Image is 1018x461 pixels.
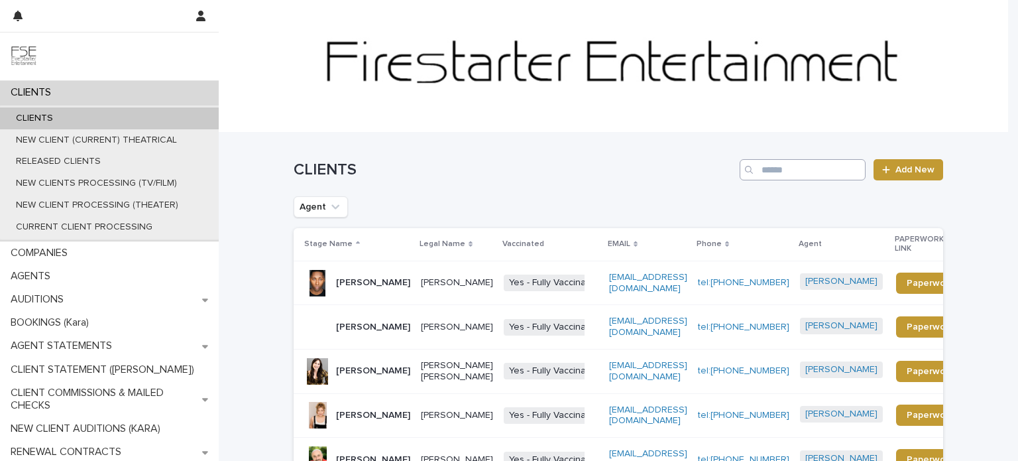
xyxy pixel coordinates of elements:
[907,322,954,332] span: Paperwork
[698,278,789,287] a: tel:[PHONE_NUMBER]
[5,316,99,329] p: BOOKINGS (Kara)
[698,366,789,375] a: tel:[PHONE_NUMBER]
[294,261,986,305] tr: [PERSON_NAME][PERSON_NAME]Yes - Fully Vaccinated[EMAIL_ADDRESS][DOMAIN_NAME]tel:[PHONE_NUMBER][PE...
[907,367,954,376] span: Paperwork
[805,320,877,332] a: [PERSON_NAME]
[5,156,111,167] p: RELEASED CLIENTS
[336,322,410,333] p: [PERSON_NAME]
[698,322,789,332] a: tel:[PHONE_NUMBER]
[336,365,410,377] p: [PERSON_NAME]
[502,237,544,251] p: Vaccinated
[294,305,986,350] tr: [PERSON_NAME][PERSON_NAME]Yes - Fully Vaccinated[EMAIL_ADDRESS][DOMAIN_NAME]tel:[PHONE_NUMBER][PE...
[895,232,957,257] p: PAPERWORK LINK
[5,293,74,306] p: AUDITIONS
[5,200,189,211] p: NEW CLIENT PROCESSING (THEATER)
[294,393,986,438] tr: [PERSON_NAME][PERSON_NAME]Yes - Fully Vaccinated[EMAIL_ADDRESS][DOMAIN_NAME]tel:[PHONE_NUMBER][PE...
[421,360,493,383] p: [PERSON_NAME] [PERSON_NAME]
[697,237,722,251] p: Phone
[5,446,132,458] p: RENEWAL CONTRACTS
[5,423,171,435] p: NEW CLIENT AUDITIONS (KARA)
[5,270,61,283] p: AGENTS
[896,273,964,294] a: Paperwork
[5,387,202,412] p: CLIENT COMMISSIONS & MAILED CHECKS
[504,407,605,424] span: Yes - Fully Vaccinated
[5,113,64,124] p: CLIENTS
[5,86,62,99] p: CLIENTS
[907,411,954,420] span: Paperwork
[874,159,943,180] a: Add New
[805,276,877,287] a: [PERSON_NAME]
[336,277,410,289] p: [PERSON_NAME]
[5,135,188,146] p: NEW CLIENT (CURRENT) THEATRICAL
[5,340,123,352] p: AGENT STATEMENTS
[609,405,687,426] a: [EMAIL_ADDRESS][DOMAIN_NAME]
[895,165,934,174] span: Add New
[420,237,465,251] p: Legal Name
[609,361,687,381] a: [EMAIL_ADDRESS][DOMAIN_NAME]
[896,361,964,382] a: Paperwork
[421,277,493,289] p: [PERSON_NAME]
[504,275,605,291] span: Yes - Fully Vaccinated
[609,273,687,293] a: [EMAIL_ADDRESS][DOMAIN_NAME]
[608,237,630,251] p: EMAIL
[336,410,410,421] p: [PERSON_NAME]
[609,316,687,337] a: [EMAIL_ADDRESS][DOMAIN_NAME]
[294,161,734,180] h1: CLIENTS
[896,316,964,338] a: Paperwork
[304,237,353,251] p: Stage Name
[11,43,37,70] img: 9JgRvJ3ETPGCJDhvPVA5
[5,247,78,259] p: COMPANIES
[896,405,964,426] a: Paperwork
[421,322,493,333] p: [PERSON_NAME]
[5,178,188,189] p: NEW CLIENTS PROCESSING (TV/FILM)
[421,410,493,421] p: [PERSON_NAME]
[5,222,163,233] p: CURRENT CLIENT PROCESSING
[799,237,822,251] p: Agent
[740,159,866,180] input: Search
[805,409,877,420] a: [PERSON_NAME]
[698,411,789,420] a: tel:[PHONE_NUMBER]
[907,279,954,288] span: Paperwork
[504,319,605,336] span: Yes - Fully Vaccinated
[294,196,348,218] button: Agent
[504,363,605,379] span: Yes - Fully Vaccinated
[294,349,986,393] tr: [PERSON_NAME][PERSON_NAME] [PERSON_NAME]Yes - Fully Vaccinated[EMAIL_ADDRESS][DOMAIN_NAME]tel:[PH...
[805,364,877,375] a: [PERSON_NAME]
[5,363,205,376] p: CLIENT STATEMENT ([PERSON_NAME])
